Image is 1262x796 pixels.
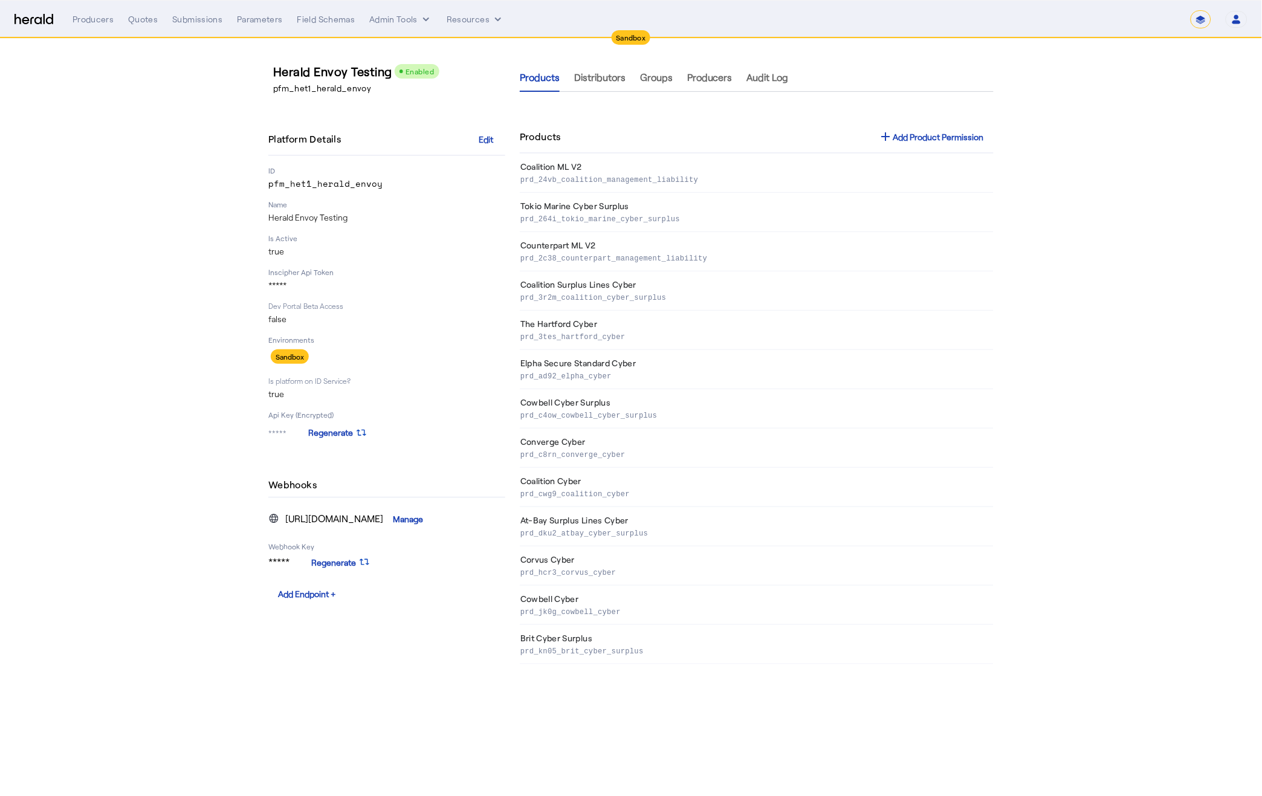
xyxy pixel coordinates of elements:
span: Groups [640,73,673,82]
th: The Hartford Cyber [520,311,994,350]
p: prd_dku2_atbay_cyber_surplus [520,526,989,539]
th: Cowbell Cyber Surplus [520,389,994,429]
p: false [268,313,505,325]
p: Environments [268,335,505,345]
button: Regenerate [299,422,377,444]
div: Producers [73,13,114,25]
p: Is platform on ID Service? [268,376,505,386]
button: Edit [467,128,505,150]
th: Coalition Cyber [520,468,994,507]
div: Quotes [128,13,158,25]
p: prd_c8rn_converge_cyber [520,448,989,460]
p: prd_cwg9_coalition_cyber [520,487,989,499]
p: Api Key (Encrypted) [268,410,505,419]
div: Add Endpoint + [278,587,336,600]
button: Manage [383,508,433,529]
p: Inscipher Api Token [268,267,505,277]
button: Add Product Permission [869,126,994,147]
div: Field Schemas [297,13,355,25]
p: prd_264i_tokio_marine_cyber_surplus [520,212,989,224]
p: Herald Envoy Testing [268,212,505,224]
p: prd_kn05_brit_cyber_surplus [520,644,989,656]
div: Parameters [237,13,283,25]
p: prd_2c38_counterpart_management_liability [520,251,989,264]
div: Add Product Permission [879,129,984,144]
th: Coalition Surplus Lines Cyber [520,271,994,311]
span: [URL][DOMAIN_NAME] [285,511,383,526]
p: prd_hcr3_corvus_cyber [520,566,989,578]
button: Resources dropdown menu [447,13,504,25]
p: prd_jk0g_cowbell_cyber [520,605,989,617]
button: Add Endpoint + [268,583,346,604]
span: Distributors [574,73,626,82]
img: Herald Logo [15,14,53,25]
h4: Webhooks [268,477,322,492]
p: prd_3tes_hartford_cyber [520,330,989,342]
span: Audit Log [747,73,789,82]
a: Audit Log [747,63,789,92]
th: Corvus Cyber [520,546,994,586]
p: true [268,245,505,257]
a: Products [520,63,560,92]
th: Coalition ML V2 [520,154,994,193]
li: Webhook Key [268,529,505,551]
h3: Herald Envoy Testing [273,63,510,80]
th: Elpha Secure Standard Cyber [520,350,994,389]
p: Dev Portal Beta Access [268,301,505,311]
div: Sandbox [271,349,309,364]
p: Name [268,199,505,209]
p: pfm_het1_herald_envoy [268,178,505,190]
span: Enabled [406,67,435,76]
span: Producers [687,73,733,82]
th: Tokio Marine Cyber Surplus [520,193,994,232]
th: Counterpart ML V2 [520,232,994,271]
th: At-Bay Surplus Lines Cyber [520,507,994,546]
p: prd_ad92_elpha_cyber [520,369,989,381]
p: prd_24vb_coalition_management_liability [520,173,989,185]
div: Submissions [172,13,222,25]
th: Converge Cyber [520,429,994,468]
p: prd_c4ow_cowbell_cyber_surplus [520,409,989,421]
h4: Products [520,129,561,144]
p: prd_3r2m_coalition_cyber_surplus [520,291,989,303]
span: Regenerate [311,556,356,569]
div: Sandbox [612,30,651,45]
th: Cowbell Cyber [520,586,994,625]
button: Regenerate [302,551,380,573]
th: Brit Cyber Surplus [520,625,994,664]
p: Is Active [268,233,505,243]
mat-icon: add [879,129,893,144]
p: ID [268,166,505,175]
p: true [268,388,505,400]
div: Manage [393,513,423,525]
span: Products [520,73,560,82]
button: internal dropdown menu [369,13,432,25]
a: Distributors [574,63,626,92]
a: Groups [640,63,673,92]
a: Producers [687,63,733,92]
h4: Platform Details [268,132,346,146]
span: Regenerate [308,428,353,438]
div: Edit [479,133,493,146]
p: pfm_het1_herald_envoy [273,82,510,94]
